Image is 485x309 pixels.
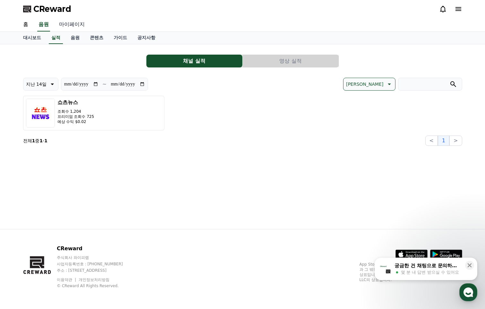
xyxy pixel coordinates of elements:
[85,32,108,44] a: 콘텐츠
[132,32,160,44] a: 공지사항
[57,99,94,106] h3: 쇼츠뉴스
[438,136,449,146] button: 1
[54,18,90,31] a: 마이페이지
[18,18,33,31] a: 홈
[18,32,46,44] a: 대시보드
[44,138,48,143] strong: 1
[343,78,395,91] button: [PERSON_NAME]
[83,204,123,220] a: 설정
[26,99,55,128] img: 쇼츠뉴스
[23,137,48,144] p: 전체 중 -
[425,136,438,146] button: <
[26,80,47,89] p: 지난 14일
[42,204,83,220] a: 대화
[99,213,107,218] span: 설정
[2,204,42,220] a: 홈
[57,109,94,114] p: 조회수 1,204
[57,283,135,288] p: © CReward All Rights Reserved.
[449,136,462,146] button: >
[33,4,71,14] span: CReward
[243,55,339,67] button: 영상 실적
[108,32,132,44] a: 가이드
[57,245,135,252] p: CReward
[39,138,43,143] strong: 1
[37,18,50,31] a: 음원
[57,255,135,260] p: 주식회사 와이피랩
[57,119,94,124] p: 예상 수익 $0.02
[79,278,109,282] a: 개인정보처리방침
[359,262,462,282] p: App Store, iCloud, iCloud Drive 및 iTunes Store는 미국과 그 밖의 나라 및 지역에서 등록된 Apple Inc.의 서비스 상표입니다. Goo...
[57,261,135,267] p: 사업자등록번호 : [PHONE_NUMBER]
[102,80,107,88] p: ~
[146,55,243,67] a: 채널 실적
[65,32,85,44] a: 음원
[23,96,164,130] button: 쇼츠뉴스 조회수 1,204 프리미엄 조회수 725 예상 수익 $0.02
[57,278,77,282] a: 이용약관
[32,138,35,143] strong: 1
[20,213,24,218] span: 홈
[49,32,63,44] a: 실적
[57,114,94,119] p: 프리미엄 조회수 725
[23,78,58,91] button: 지난 14일
[57,268,135,273] p: 주소 : [STREET_ADDRESS]
[23,4,71,14] a: CReward
[146,55,242,67] button: 채널 실적
[59,214,66,219] span: 대화
[346,80,383,89] p: [PERSON_NAME]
